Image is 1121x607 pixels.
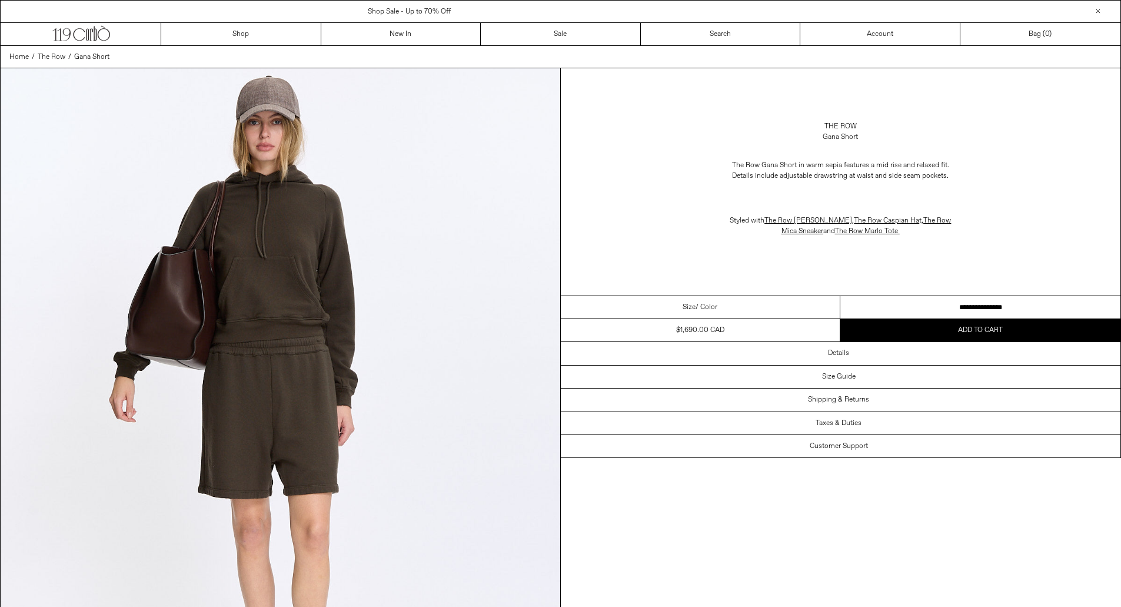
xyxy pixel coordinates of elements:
[764,216,852,225] a: The Row [PERSON_NAME]
[1045,29,1049,39] span: 0
[368,7,451,16] a: Shop Sale - Up to 70% Off
[824,121,857,132] a: The Row
[960,23,1120,45] a: Bag ()
[161,23,321,45] a: Shop
[321,23,481,45] a: New In
[854,216,919,225] span: The Row Caspian Ha
[810,442,868,450] h3: Customer Support
[840,319,1120,341] button: Add to cart
[835,227,898,236] a: The Row Marlo Tote
[683,302,696,313] span: Size
[808,396,869,404] h3: Shipping & Returns
[854,216,922,225] a: The Row Caspian Hat
[1045,29,1052,39] span: )
[958,326,1003,335] span: Add to cart
[822,373,856,381] h3: Size Guide
[723,154,958,187] p: The Row Gana Short in warm sepia features a mid rise and relaxed fit. Details include adjustable ...
[828,349,849,357] h3: Details
[74,52,109,62] a: Gana Short
[800,23,960,45] a: Account
[823,132,858,142] div: Gana Short
[68,52,71,62] span: /
[696,302,717,313] span: / Color
[816,419,861,427] h3: Taxes & Duties
[730,216,951,236] span: Styled with , , and
[641,23,801,45] a: Search
[32,52,35,62] span: /
[38,52,65,62] a: The Row
[676,325,724,336] div: $1,690.00 CAD
[9,52,29,62] a: Home
[481,23,641,45] a: Sale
